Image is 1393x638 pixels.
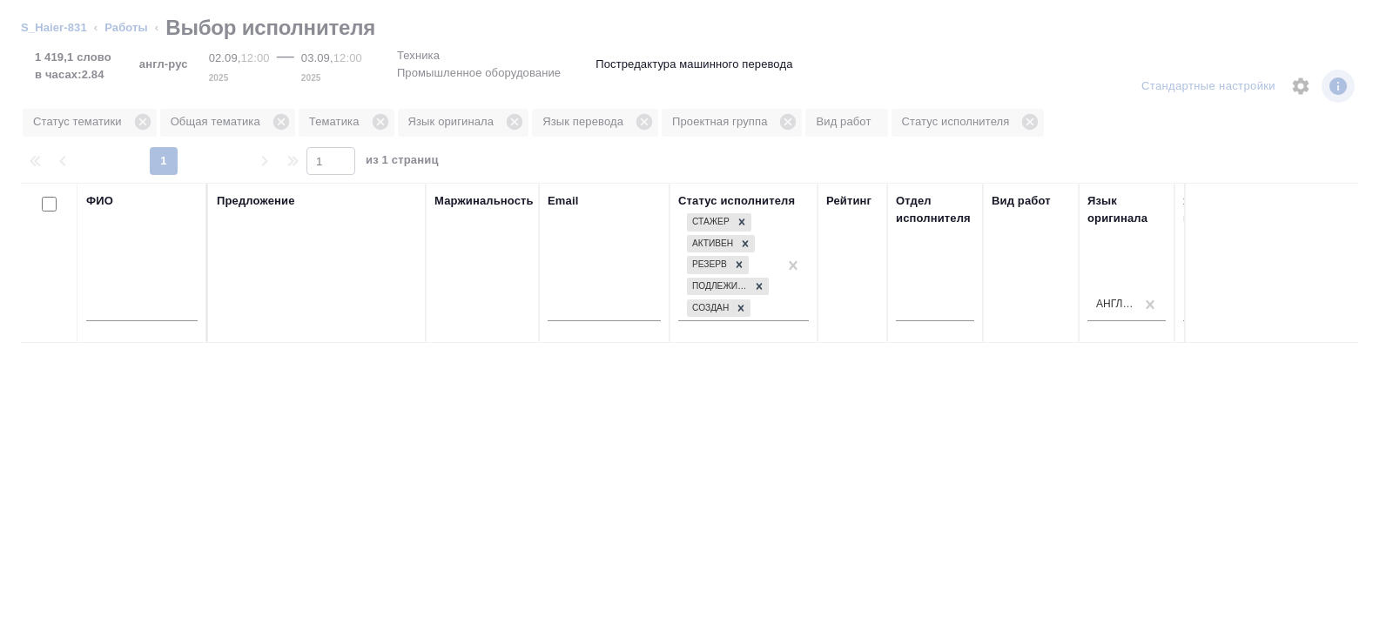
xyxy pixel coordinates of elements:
[548,192,578,210] div: Email
[596,56,792,73] p: Постредактура машинного перевода
[687,278,750,296] div: Подлежит внедрению
[1087,192,1166,227] div: Язык оригинала
[687,299,731,318] div: Создан
[217,192,295,210] div: Предложение
[1096,297,1136,312] div: Английский
[86,192,113,210] div: ФИО
[687,235,736,253] div: Активен
[687,213,732,232] div: Стажер
[685,233,757,255] div: Стажер, Активен, Резерв, Подлежит внедрению, Создан
[896,192,974,227] div: Отдел исполнителя
[826,192,871,210] div: Рейтинг
[678,192,795,210] div: Статус исполнителя
[685,212,753,233] div: Стажер, Активен, Резерв, Подлежит внедрению, Создан
[992,192,1051,210] div: Вид работ
[687,256,730,274] div: Резерв
[434,192,534,210] div: Маржинальность
[685,254,750,276] div: Стажер, Активен, Резерв, Подлежит внедрению, Создан
[685,298,752,319] div: Стажер, Активен, Резерв, Подлежит внедрению, Создан
[1183,192,1262,227] div: Язык перевода
[685,276,771,298] div: Стажер, Активен, Резерв, Подлежит внедрению, Создан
